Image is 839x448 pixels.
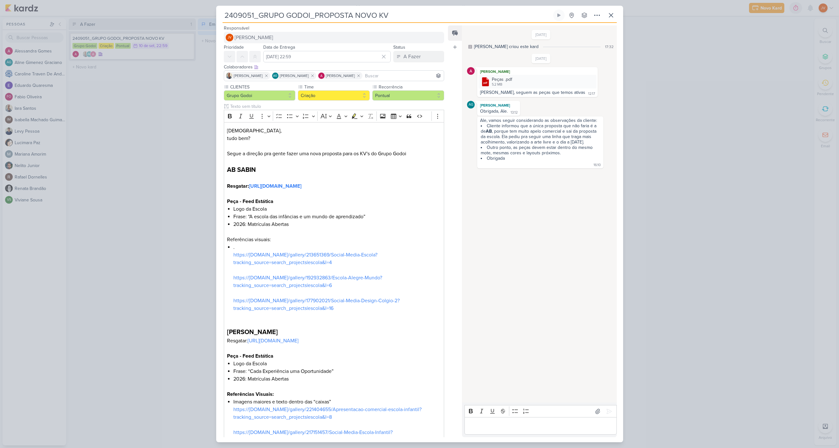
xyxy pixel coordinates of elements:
li: 2026: Matrículas Abertas [233,375,441,383]
button: Grupo Godoi [224,90,296,101]
li: 2026: Matrículas Abertas [233,220,441,228]
div: 16:10 [594,163,601,168]
div: 13:12 [511,110,518,115]
div: Joney Viana [226,34,233,41]
input: Kard Sem Título [223,10,552,21]
p: AG [273,74,277,78]
li: Logo da Escola [233,360,441,367]
input: Buscar [364,72,443,80]
button: Criação [298,90,370,101]
div: 17:32 [605,44,614,50]
div: [PERSON_NAME] [478,68,596,75]
input: Select a date [263,51,391,62]
div: Editor toolbar [464,405,616,417]
li: Outro ponto, as peças devem estar dentro do mesmo mote, mesmas cores e layouts próximos. [481,145,600,156]
strong: Resgatar: [227,183,249,189]
div: 12:17 [588,91,595,96]
img: Alessandra Gomes [467,67,475,75]
div: Ale, vamos seguir considerando as observações da cliente: [480,118,600,123]
div: [PERSON_NAME], seguem as peças que temos ativas [480,90,585,95]
label: Data de Entrega [263,45,295,50]
div: Aline Gimenez Graciano [272,73,279,79]
a: [URL][DOMAIN_NAME] [248,338,299,344]
li: Frase: “Cada Experiência uma Oportunidade” [233,367,441,375]
p: Resgatar: [227,337,441,352]
button: Pontual [372,90,444,101]
label: Status [393,45,405,50]
li: Cliente informou que a única proposta que não faria é a de , porque tem muito apelo comercial e s... [481,123,600,145]
p: Segue a direção pra gente fazer uma nova proposta para os KV's do Grupo Godoi [227,150,441,157]
li: Logo da Escola [233,205,441,213]
strong: Referências Visuais: [227,391,274,397]
a: [URL][DOMAIN_NAME] [249,183,301,189]
div: A Fazer [403,53,421,60]
label: CLIENTES [230,84,296,90]
div: Editor editing area: main [464,417,616,435]
p: AG [469,103,473,107]
div: [PERSON_NAME] criou este kard [474,43,539,50]
a: https://[DOMAIN_NAME]/gallery/192932863/Escola-Alegre-Mundo?tracking_source=search_projects|escol... [233,275,382,289]
li: . [233,243,441,320]
div: Colaboradores [224,64,444,70]
strong: AB SABIN [227,166,256,174]
p: [DEMOGRAPHIC_DATA], [227,127,441,135]
p: Referências visuais: [227,236,441,243]
p: tudo bem? [227,135,441,142]
li: Obrigada [481,156,600,161]
input: Texto sem título [229,103,444,110]
div: Obrigada, Ale. [480,108,508,114]
strong: Peça - Feed Estática [227,198,273,205]
img: Alessandra Gomes [318,73,325,79]
label: Recorrência [378,84,444,90]
li: Frase: “A escola das infâncias e um mundo de aprendizado” [233,213,441,220]
span: [PERSON_NAME] [326,73,355,79]
button: A Fazer [393,51,444,62]
div: Aline Gimenez Graciano [467,101,475,108]
p: JV [228,36,231,39]
a: https://[DOMAIN_NAME]/gallery/217151457/Social-Media-Escola-Infantil?tracking_source=search_proje... [233,429,393,443]
div: Editor toolbar [224,110,444,122]
div: Peças .pdf [478,75,596,88]
strong: AB [486,129,492,134]
label: Time [304,84,370,90]
a: https://[DOMAIN_NAME]/gallery/213651369/Social-Media-Escola?tracking_source=search_projects|escol... [233,252,377,266]
img: Iara Santos [226,73,232,79]
button: JV [PERSON_NAME] [224,32,444,43]
a: https://[DOMAIN_NAME]/gallery/221404655/Apresentacao-comercial-escola-infantil?tracking_source=se... [233,406,422,420]
label: Responsável [224,25,249,31]
div: [PERSON_NAME] [478,102,519,108]
strong: [PERSON_NAME] [227,328,278,336]
div: 5.2 MB [492,82,512,87]
span: [PERSON_NAME] [234,73,263,79]
a: https://[DOMAIN_NAME]/gallery/177902021/Social-Media-Design-Colgio-2?tracking_source=search_proje... [233,297,400,311]
strong: Peça - Feed Estática [227,353,273,359]
label: Prioridade [224,45,244,50]
div: Peças .pdf [492,76,512,83]
span: [PERSON_NAME] [235,34,273,41]
span: [PERSON_NAME] [280,73,309,79]
li: Imagens maiores e texto dentro das “caixas” [233,398,441,444]
div: Ligar relógio [556,13,561,18]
